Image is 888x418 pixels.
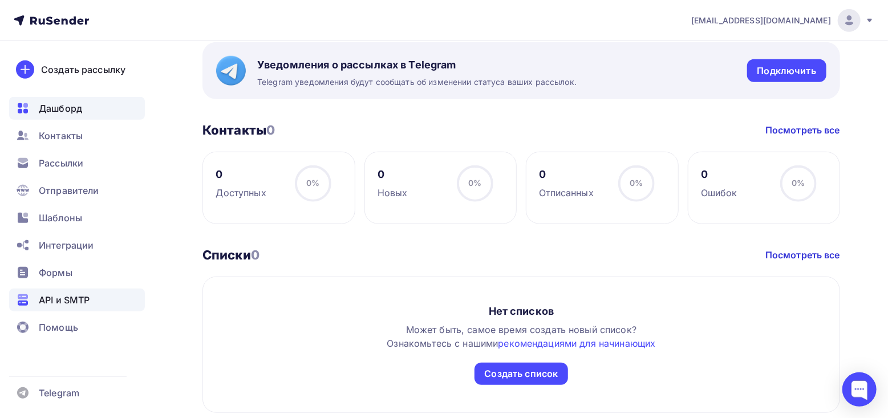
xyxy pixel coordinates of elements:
[387,324,655,349] span: Может быть, самое время создать новый список? Ознакомьтесь с нашими
[257,76,577,88] span: Telegram уведомления будут сообщать об изменении статуса ваших рассылок.
[266,123,275,137] span: 0
[757,64,816,78] div: Подключить
[485,367,558,380] div: Создать список
[9,152,145,174] a: Рассылки
[39,129,83,143] span: Контакты
[306,178,319,188] span: 0%
[701,186,737,200] div: Ошибок
[498,338,655,349] a: рекомендациями для начинающих
[39,238,94,252] span: Интеграции
[202,247,259,263] h3: Списки
[378,186,408,200] div: Новых
[9,179,145,202] a: Отправители
[765,248,840,262] a: Посмотреть все
[39,184,99,197] span: Отправители
[540,186,594,200] div: Отписанных
[691,15,831,26] span: [EMAIL_ADDRESS][DOMAIN_NAME]
[39,102,82,115] span: Дашборд
[39,320,78,334] span: Помощь
[9,97,145,120] a: Дашборд
[39,293,90,307] span: API и SMTP
[540,168,594,181] div: 0
[39,211,82,225] span: Шаблоны
[9,124,145,147] a: Контакты
[630,178,643,188] span: 0%
[468,178,481,188] span: 0%
[9,261,145,284] a: Формы
[39,386,79,400] span: Telegram
[691,9,874,32] a: [EMAIL_ADDRESS][DOMAIN_NAME]
[216,168,266,181] div: 0
[41,63,125,76] div: Создать рассылку
[489,305,554,318] div: Нет списков
[216,186,266,200] div: Доступных
[202,122,275,138] h3: Контакты
[39,266,72,279] span: Формы
[251,247,259,262] span: 0
[9,206,145,229] a: Шаблоны
[39,156,83,170] span: Рассылки
[792,178,805,188] span: 0%
[701,168,737,181] div: 0
[765,123,840,137] a: Посмотреть все
[257,58,577,72] span: Уведомления о рассылках в Telegram
[378,168,408,181] div: 0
